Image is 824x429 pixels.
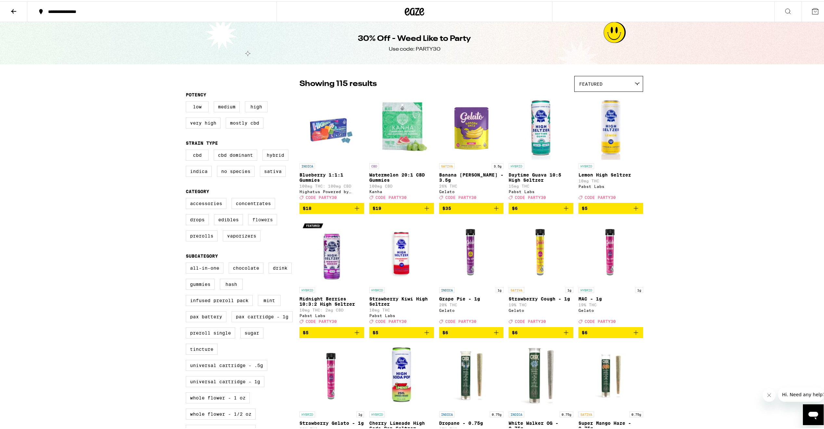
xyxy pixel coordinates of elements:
label: PAX Cartridge - 1g [232,310,293,321]
p: Blueberry 1:1:1 Gummies [299,171,364,181]
img: Cannabiotix - Dropane - 0.75g [439,342,504,407]
div: Highatus Powered by Cannabiotix [299,188,364,192]
p: Banana [PERSON_NAME] - 3.5g [439,171,504,181]
label: Whole Flower - 1 oz [186,391,250,402]
label: Low [186,100,209,111]
p: 1g [635,286,643,292]
label: Edibles [214,213,243,224]
img: Highatus Powered by Cannabiotix - Blueberry 1:1:1 Gummies [299,94,364,159]
span: $6 [512,329,518,334]
a: Open page for Grape Pie - 1g from Gelato [439,218,504,325]
p: Grape Pie - 1g [439,295,504,300]
span: CODE PARTY30 [515,318,546,323]
label: Drops [186,213,209,224]
div: Gelato [439,188,504,192]
p: Midnight Berries 10:3:2 High Seltzer [299,295,364,305]
img: Pabst Labs - Midnight Berries 10:3:2 High Seltzer [299,218,364,283]
p: 0.75g [560,410,573,416]
p: 15mg THC [509,183,573,187]
label: Accessories [186,197,226,208]
label: All-In-One [186,261,223,272]
img: Gelato - MAC - 1g [578,218,643,283]
div: Gelato [509,307,573,311]
span: $18 [303,204,311,210]
p: 0.75g [490,410,503,416]
a: Open page for Lemon High Seltzer from Pabst Labs [578,94,643,202]
label: High [245,100,268,111]
img: Kanha - Watermelon 20:1 CBD Gummies [369,94,434,159]
label: Mint [258,294,281,305]
p: HYBRID [509,162,524,168]
iframe: Button to launch messaging window [803,403,824,424]
span: CODE PARTY30 [306,194,337,198]
button: Add to bag [578,326,643,337]
label: Universal Cartridge - 1g [186,375,264,386]
legend: Category [186,188,209,193]
div: Gelato [439,307,504,311]
a: Open page for Watermelon 20:1 CBD Gummies from Kanha [369,94,434,202]
p: INDICA [439,286,455,292]
a: Open page for MAC - 1g from Gelato [578,218,643,325]
div: Pabst Labs [299,312,364,316]
iframe: Close message [763,387,776,400]
button: Add to bag [369,202,434,213]
label: Flowers [248,213,277,224]
label: CBD Dominant [214,148,257,159]
p: CBD [369,162,379,168]
span: $5 [373,329,378,334]
p: HYBRID [369,286,385,292]
label: Sugar [240,326,263,337]
span: $6 [512,204,518,210]
label: Hash [220,277,243,288]
label: Chocolate [229,261,263,272]
img: Cannabiotix - White Walker OG - 0.75g [509,342,573,407]
p: SATIVA [509,286,524,292]
label: No Species [217,165,255,176]
div: Kanha [369,188,434,192]
img: Gelato - Strawberry Gelato - 1g [299,342,364,407]
p: HYBRID [299,286,315,292]
button: Add to bag [578,202,643,213]
img: Pabst Labs - Daytime Guava 10:5 High Seltzer [509,94,573,159]
p: INDICA [439,410,455,416]
label: Very High [186,116,221,127]
label: Prerolls [186,229,218,240]
span: $19 [373,204,381,210]
button: Add to bag [369,326,434,337]
span: $35 [442,204,451,210]
span: CODE PARTY30 [375,318,407,323]
span: Featured [579,80,602,85]
label: Mostly CBD [226,116,263,127]
label: Medium [214,100,240,111]
label: Tincture [186,342,218,353]
span: CODE PARTY30 [445,194,476,198]
p: Dropane - 0.75g [439,419,504,424]
iframe: Message from company [778,386,824,400]
p: Strawberry Cough - 1g [509,295,573,300]
legend: Strain Type [186,139,218,144]
button: Add to bag [299,326,364,337]
label: Infused Preroll Pack [186,294,253,305]
button: Add to bag [299,202,364,213]
img: Gelato - Grape Pie - 1g [439,218,504,283]
p: 1g [565,286,573,292]
label: Vaporizers [223,229,260,240]
span: CODE PARTY30 [375,194,407,198]
a: Open page for Strawberry Kiwi High Seltzer from Pabst Labs [369,218,434,325]
img: Gelato - Banana Runtz - 3.5g [439,94,504,159]
button: Add to bag [439,202,504,213]
p: HYBRID [578,162,594,168]
p: 19% THC [578,301,643,306]
button: Add to bag [439,326,504,337]
div: Pabst Labs [369,312,434,316]
a: Open page for Strawberry Cough - 1g from Gelato [509,218,573,325]
span: CODE PARTY30 [585,194,616,198]
img: Pabst Labs - Strawberry Kiwi High Seltzer [369,218,434,283]
label: Indica [186,165,212,176]
span: CODE PARTY30 [515,194,546,198]
button: Add to bag [509,326,573,337]
label: Whole Flower - 1/2 oz [186,407,256,418]
h1: 30% Off - Weed Like to Party [358,32,471,43]
p: 3.5g [492,162,503,168]
label: Drink [269,261,292,272]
